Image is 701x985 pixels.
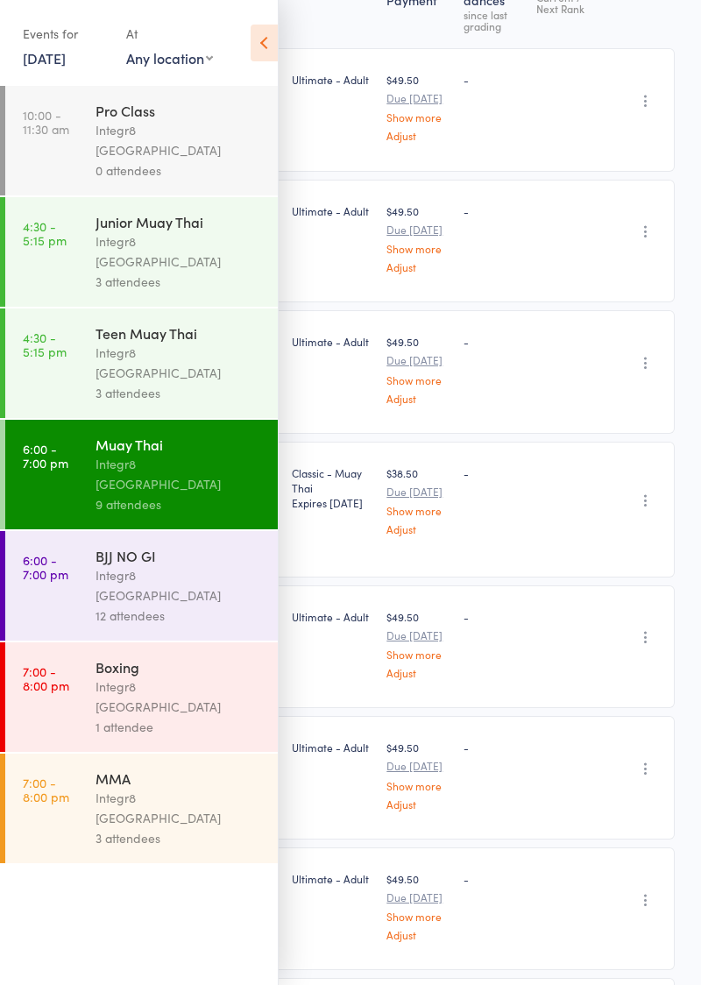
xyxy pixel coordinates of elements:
[292,871,372,886] div: Ultimate - Adult
[126,19,213,48] div: At
[5,642,278,752] a: 7:00 -8:00 pmBoxingIntegr8 [GEOGRAPHIC_DATA]1 attendee
[386,261,449,273] a: Adjust
[96,343,263,383] div: Integr8 [GEOGRAPHIC_DATA]
[96,231,263,272] div: Integr8 [GEOGRAPHIC_DATA]
[96,606,263,626] div: 12 attendees
[96,435,263,454] div: Muay Thai
[386,629,449,641] small: Due [DATE]
[386,871,449,940] div: $49.50
[96,212,263,231] div: Junior Muay Thai
[386,374,449,386] a: Show more
[5,754,278,863] a: 7:00 -8:00 pmMMAIntegr8 [GEOGRAPHIC_DATA]3 attendees
[23,330,67,358] time: 4:30 - 5:15 pm
[23,776,69,804] time: 7:00 - 8:00 pm
[464,609,522,624] div: -
[96,546,263,565] div: BJJ NO GI
[5,420,278,529] a: 6:00 -7:00 pmMuay ThaiIntegr8 [GEOGRAPHIC_DATA]9 attendees
[464,72,522,87] div: -
[23,48,66,67] a: [DATE]
[96,494,263,514] div: 9 attendees
[386,243,449,254] a: Show more
[386,740,449,809] div: $49.50
[292,72,372,87] div: Ultimate - Adult
[23,219,67,247] time: 4:30 - 5:15 pm
[386,465,449,535] div: $38.50
[386,929,449,940] a: Adjust
[386,393,449,404] a: Adjust
[5,86,278,195] a: 10:00 -11:30 amPro ClassIntegr8 [GEOGRAPHIC_DATA]0 attendees
[96,272,263,292] div: 3 attendees
[96,717,263,737] div: 1 attendee
[292,609,372,624] div: Ultimate - Adult
[386,72,449,141] div: $49.50
[292,334,372,349] div: Ultimate - Adult
[292,740,372,755] div: Ultimate - Adult
[292,465,372,510] div: Classic - Muay Thai
[23,19,109,48] div: Events for
[386,505,449,516] a: Show more
[96,101,263,120] div: Pro Class
[464,740,522,755] div: -
[386,111,449,123] a: Show more
[464,203,522,218] div: -
[386,780,449,791] a: Show more
[386,648,449,660] a: Show more
[96,160,263,181] div: 0 attendees
[96,677,263,717] div: Integr8 [GEOGRAPHIC_DATA]
[96,120,263,160] div: Integr8 [GEOGRAPHIC_DATA]
[5,531,278,641] a: 6:00 -7:00 pmBJJ NO GIIntegr8 [GEOGRAPHIC_DATA]12 attendees
[23,108,69,136] time: 10:00 - 11:30 am
[96,323,263,343] div: Teen Muay Thai
[96,769,263,788] div: MMA
[386,203,449,273] div: $49.50
[386,911,449,922] a: Show more
[386,485,449,498] small: Due [DATE]
[464,9,522,32] div: since last grading
[23,664,69,692] time: 7:00 - 8:00 pm
[386,130,449,141] a: Adjust
[386,609,449,678] div: $49.50
[386,354,449,366] small: Due [DATE]
[96,383,263,403] div: 3 attendees
[96,454,263,494] div: Integr8 [GEOGRAPHIC_DATA]
[464,871,522,886] div: -
[386,92,449,104] small: Due [DATE]
[386,891,449,904] small: Due [DATE]
[23,442,68,470] time: 6:00 - 7:00 pm
[464,465,522,480] div: -
[464,334,522,349] div: -
[386,223,449,236] small: Due [DATE]
[126,48,213,67] div: Any location
[5,308,278,418] a: 4:30 -5:15 pmTeen Muay ThaiIntegr8 [GEOGRAPHIC_DATA]3 attendees
[292,495,372,510] div: Expires [DATE]
[386,334,449,403] div: $49.50
[386,798,449,810] a: Adjust
[96,828,263,848] div: 3 attendees
[96,788,263,828] div: Integr8 [GEOGRAPHIC_DATA]
[23,553,68,581] time: 6:00 - 7:00 pm
[96,565,263,606] div: Integr8 [GEOGRAPHIC_DATA]
[5,197,278,307] a: 4:30 -5:15 pmJunior Muay ThaiIntegr8 [GEOGRAPHIC_DATA]3 attendees
[292,203,372,218] div: Ultimate - Adult
[386,760,449,772] small: Due [DATE]
[96,657,263,677] div: Boxing
[386,667,449,678] a: Adjust
[386,523,449,535] a: Adjust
